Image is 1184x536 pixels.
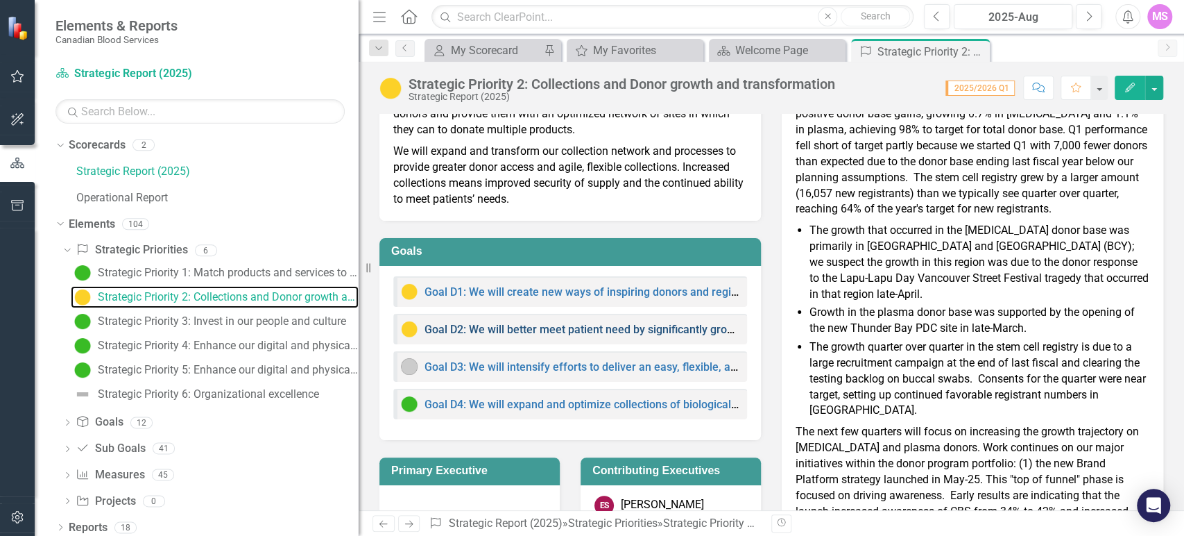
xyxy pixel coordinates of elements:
img: No Information [401,358,418,375]
p: We will expand and transform our collection network and processes to provide greater donor access... [393,141,747,207]
div: Strategic Priority 3: Invest in our people and culture [98,315,346,328]
a: Strategic Priority 2: Collections and Donor growth and transformation [71,286,359,308]
img: On Target [74,337,91,354]
div: 45 [152,469,174,481]
div: 6 [195,244,217,256]
a: Projects [76,494,135,510]
div: My Favorites [593,42,700,59]
div: Welcome Page [735,42,842,59]
a: Elements [69,217,115,233]
a: Strategic Priority 1: Match products and services to patient and health system needs [71,262,359,284]
div: Strategic Priority 6: Organizational excellence [98,388,319,401]
div: 41 [153,443,175,455]
input: Search ClearPoint... [431,5,913,29]
a: Strategic Priority 3: Invest in our people and culture [71,310,346,333]
div: 2025-Aug [959,9,1067,26]
span: Elements & Reports [55,17,178,34]
img: Caution [379,77,402,99]
img: Caution [74,289,91,305]
div: » » [429,516,760,532]
h3: Contributing Executives [592,464,754,477]
a: Reports [69,520,108,536]
div: Strategic Priority 2: Collections and Donor growth and transformation [98,291,359,303]
a: Goal D3: We will intensify efforts to deliver an easy, flexible, and personalized experience in w... [424,360,1114,374]
img: ClearPoint Strategy [7,16,31,40]
li: Growth in the plasma donor base was supported by the opening of the new Thunder Bay PDC site in l... [809,305,1149,337]
a: Goal D2: We will better meet patient need by significantly growing the donor base and optimizing ... [424,323,971,336]
h3: Primary Executive [391,464,553,477]
div: 104 [122,218,149,230]
div: Strategic Priority 5: Enhance our digital and physical infrastructure: Physical infrastructure [98,364,359,376]
img: On Target [74,265,91,281]
div: Strategic Priority 1: Match products and services to patient and health system needs [98,267,359,279]
div: 2 [132,140,155,151]
a: Strategic Priority 5: Enhance our digital and physical infrastructure: Physical infrastructure [71,359,359,381]
div: 18 [114,521,137,533]
a: Strategic Priority 6: Organizational excellence [71,383,319,405]
a: Operational Report [76,190,359,206]
div: Strategic Priority 2: Collections and Donor growth and transformation [409,76,835,92]
img: Not Defined [74,386,91,403]
p: In Q1, all donor bases grew, reversing a downward trend from the previous quarters. The [MEDICAL_... [796,75,1149,221]
img: Caution [401,283,418,300]
button: 2025-Aug [954,4,1072,29]
li: The growth quarter over quarter in the stem cell registry is due to a large recruitment campaign ... [809,340,1149,419]
div: [PERSON_NAME] [621,497,704,513]
a: Strategic Report (2025) [449,517,563,530]
img: Caution [401,321,418,337]
a: Welcome Page [712,42,842,59]
img: On Target [401,396,418,412]
a: My Scorecard [428,42,540,59]
a: Strategic Priorities [568,517,658,530]
a: My Favorites [570,42,700,59]
button: Search [841,7,910,26]
a: Strategic Report (2025) [55,66,229,82]
div: Open Intercom Messenger [1137,489,1170,522]
h3: Goals [391,245,754,258]
img: On Target [74,362,91,378]
a: Strategic Report (2025) [76,164,359,180]
div: 12 [130,417,153,428]
span: Search [861,10,891,22]
li: The growth that occurred in the [MEDICAL_DATA] donor base was primarily in [GEOGRAPHIC_DATA] and ... [809,223,1149,302]
a: Sub Goals [76,441,145,457]
a: Goals [76,414,123,430]
button: MS [1147,4,1172,29]
div: Strategic Priority 2: Collections and Donor growth and transformation [877,43,986,60]
div: Strategic Priority 2: Collections and Donor growth and transformation [663,517,1002,530]
div: 0 [143,495,165,507]
small: Canadian Blood Services [55,34,178,45]
a: Strategic Priorities [76,242,187,258]
div: ES [594,496,614,515]
div: My Scorecard [451,42,540,59]
a: Scorecards [69,137,126,153]
input: Search Below... [55,99,345,124]
div: Strategic Report (2025) [409,92,835,102]
span: 2025/2026 Q1 [945,81,1015,96]
a: Measures [76,467,144,483]
a: Strategic Priority 4: Enhance our digital and physical infrastructure: Digital infrastructure and... [71,335,359,357]
img: On Target [74,313,91,330]
div: Strategic Priority 4: Enhance our digital and physical infrastructure: Digital infrastructure and... [98,340,359,352]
